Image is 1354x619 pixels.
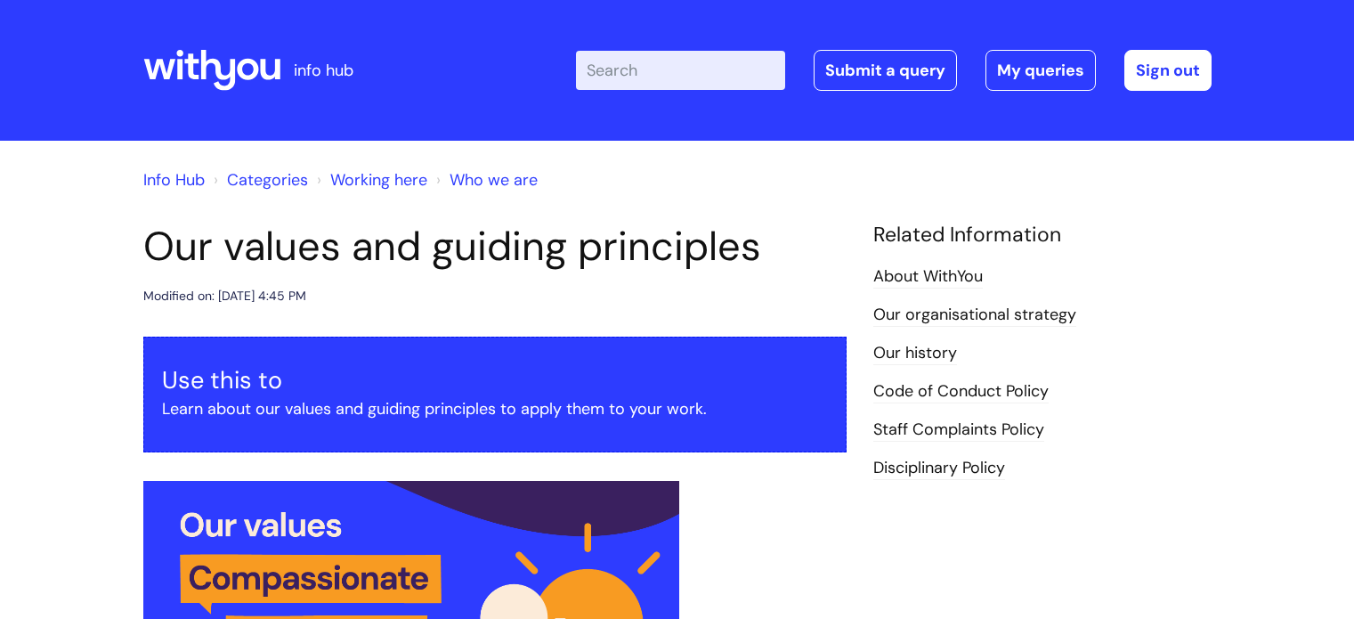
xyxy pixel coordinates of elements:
a: Disciplinary Policy [873,457,1005,480]
li: Who we are [432,166,538,194]
a: Categories [227,169,308,191]
li: Solution home [209,166,308,194]
a: About WithYou [873,265,983,289]
input: Search [576,51,785,90]
a: Code of Conduct Policy [873,380,1049,403]
a: Sign out [1124,50,1212,91]
h1: Our values and guiding principles [143,223,847,271]
div: Modified on: [DATE] 4:45 PM [143,285,306,307]
p: info hub [294,56,353,85]
div: | - [576,50,1212,91]
a: Working here [330,169,427,191]
a: Our organisational strategy [873,304,1076,327]
h4: Related Information [873,223,1212,248]
a: Who we are [450,169,538,191]
p: Learn about our values and guiding principles to apply them to your work. [162,395,828,423]
a: Info Hub [143,169,205,191]
a: My queries [985,50,1096,91]
h3: Use this to [162,366,828,395]
a: Submit a query [814,50,957,91]
a: Staff Complaints Policy [873,419,1044,442]
li: Working here [312,166,427,194]
a: Our history [873,342,957,365]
